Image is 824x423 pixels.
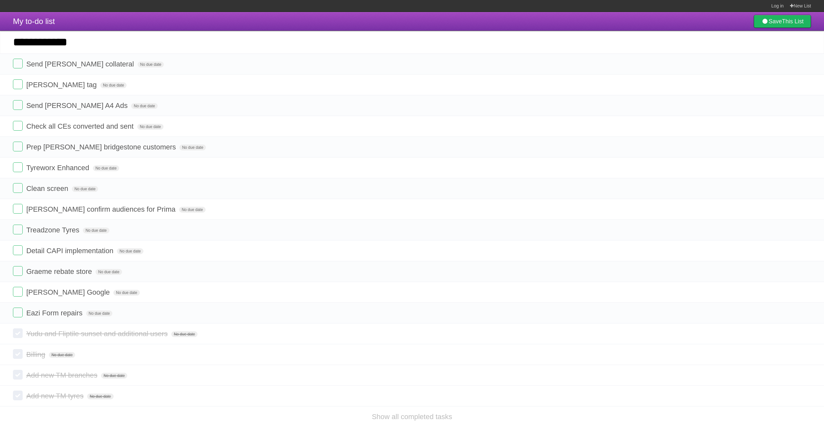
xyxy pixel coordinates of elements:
span: No due date [83,228,109,233]
span: No due date [87,394,113,399]
span: No due date [86,311,112,316]
span: No due date [137,124,164,130]
label: Done [13,245,23,255]
span: Add new TM tyres [26,392,85,400]
span: No due date [49,352,75,358]
label: Done [13,287,23,297]
label: Done [13,328,23,338]
label: Done [13,79,23,89]
span: Detail CAPI implementation [26,247,115,255]
a: SaveThis List [754,15,811,28]
span: No due date [96,269,122,275]
span: Tyreworx Enhanced [26,164,91,172]
span: Send [PERSON_NAME] collateral [26,60,136,68]
label: Done [13,225,23,234]
label: Done [13,370,23,380]
span: [PERSON_NAME] Google [26,288,111,296]
span: No due date [113,290,140,296]
span: [PERSON_NAME] confirm audiences for Prima [26,205,177,213]
span: Eazi Form repairs [26,309,84,317]
label: Done [13,391,23,400]
span: No due date [100,82,127,88]
a: Show all completed tasks [372,413,452,421]
span: No due date [131,103,157,109]
span: Prep [PERSON_NAME] bridgestone customers [26,143,177,151]
span: No due date [179,145,206,150]
label: Done [13,142,23,151]
label: Done [13,183,23,193]
span: Yudu and Fliptile sunset and additional users [26,330,169,338]
span: [PERSON_NAME] tag [26,81,98,89]
span: Billing [26,350,47,358]
span: Clean screen [26,184,70,193]
span: Add new TM branches [26,371,99,379]
span: No due date [101,373,127,379]
span: Send [PERSON_NAME] A4 Ads [26,101,129,110]
label: Done [13,121,23,131]
span: Treadzone Tyres [26,226,81,234]
label: Done [13,266,23,276]
span: No due date [117,248,143,254]
label: Done [13,59,23,68]
label: Done [13,349,23,359]
span: Graeme rebate store [26,267,94,276]
b: This List [782,18,804,25]
span: No due date [171,331,198,337]
span: No due date [72,186,98,192]
span: No due date [179,207,205,213]
label: Done [13,100,23,110]
label: Done [13,204,23,214]
span: No due date [93,165,119,171]
span: Check all CEs converted and sent [26,122,135,130]
label: Done [13,162,23,172]
span: No due date [138,62,164,67]
span: My to-do list [13,17,55,26]
label: Done [13,308,23,317]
